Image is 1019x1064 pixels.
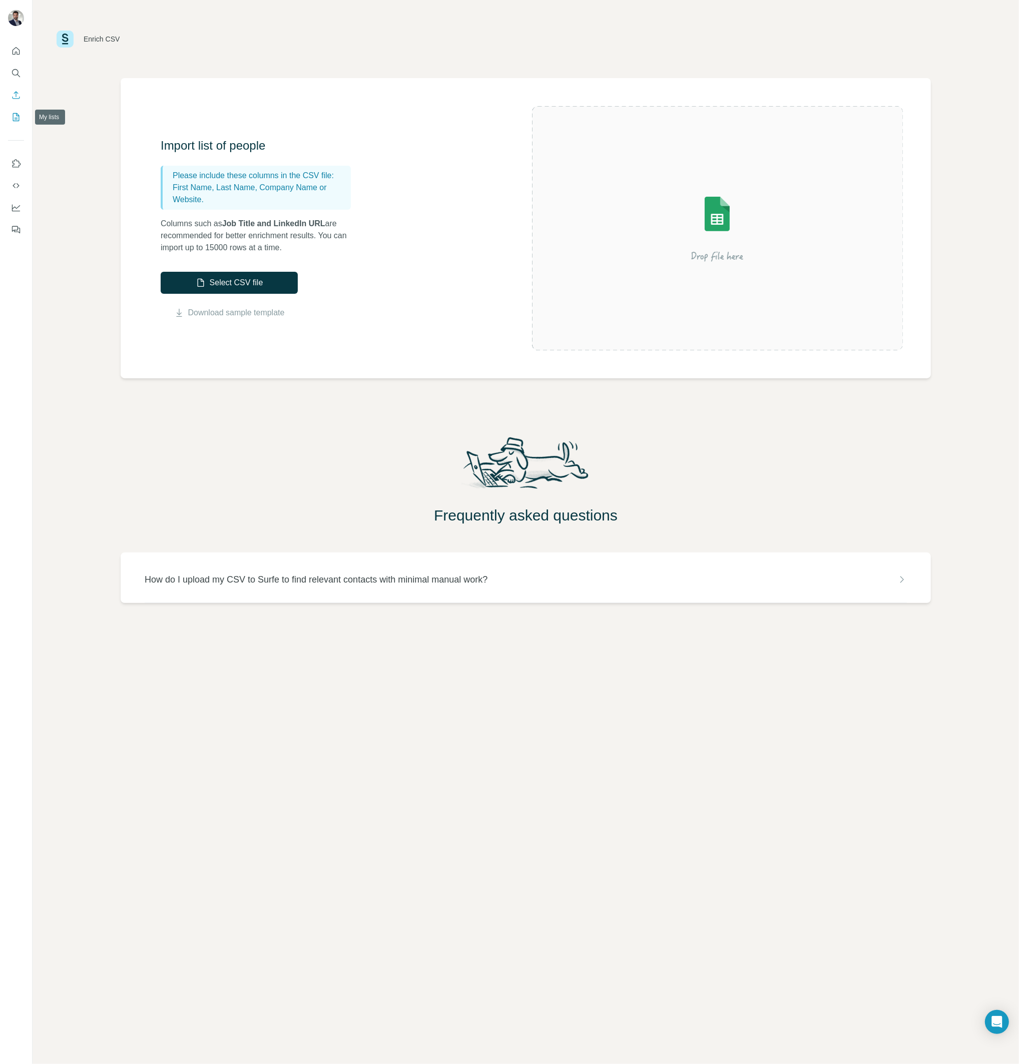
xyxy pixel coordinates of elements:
[57,31,74,48] img: Surfe Logo
[454,434,598,498] img: Surfe Mascot Illustration
[188,307,285,319] a: Download sample template
[84,34,120,44] div: Enrich CSV
[8,221,24,239] button: Feedback
[627,168,807,288] img: Surfe Illustration - Drop file here or select below
[222,219,325,228] span: Job Title and LinkedIn URL
[8,10,24,26] img: Avatar
[173,182,347,206] p: First Name, Last Name, Company Name or Website.
[8,155,24,173] button: Use Surfe on LinkedIn
[33,506,1019,524] h2: Frequently asked questions
[161,272,298,294] button: Select CSV file
[161,307,298,319] button: Download sample template
[161,218,361,254] p: Columns such as are recommended for better enrichment results. You can import up to 15000 rows at...
[161,138,361,154] h3: Import list of people
[173,170,347,182] p: Please include these columns in the CSV file:
[8,42,24,60] button: Quick start
[8,108,24,126] button: My lists
[8,86,24,104] button: Enrich CSV
[8,64,24,82] button: Search
[8,199,24,217] button: Dashboard
[8,177,24,195] button: Use Surfe API
[145,573,487,587] p: How do I upload my CSV to Surfe to find relevant contacts with minimal manual work?
[985,1010,1009,1034] div: Open Intercom Messenger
